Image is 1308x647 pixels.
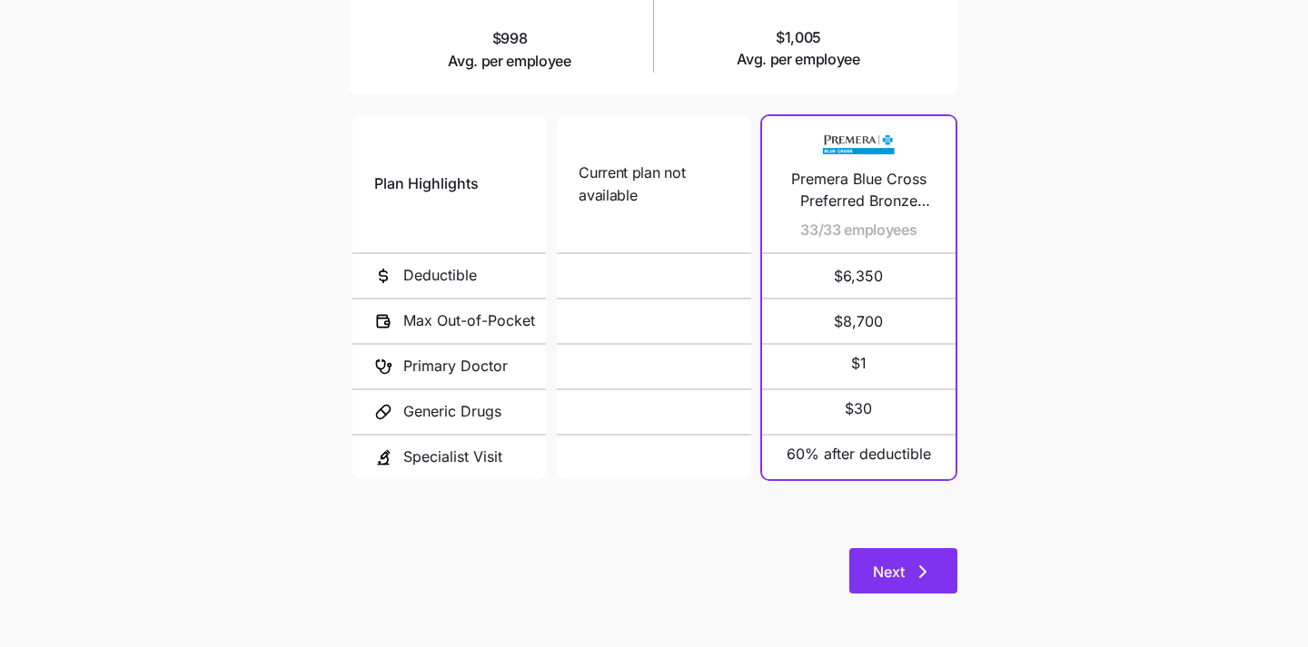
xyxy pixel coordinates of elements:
[579,162,728,207] span: Current plan not available
[403,400,501,423] span: Generic Drugs
[849,548,957,593] button: Next
[448,50,571,73] span: Avg. per employee
[403,446,502,468] span: Specialist Visit
[737,48,860,71] span: Avg. per employee
[784,254,934,298] span: $6,350
[784,168,934,213] span: Premera Blue Cross Preferred Bronze 6350
[403,264,477,287] span: Deductible
[737,26,860,72] span: $1,005
[403,355,508,377] span: Primary Doctor
[787,443,931,466] span: 60% after deductible
[822,127,895,162] img: Carrier
[800,219,917,241] span: 33/33 employees
[873,561,905,583] span: Next
[448,27,571,73] span: $998
[851,352,867,375] span: $1
[845,397,872,420] span: $30
[403,309,535,332] span: Max Out-of-Pocket
[374,172,479,195] span: Plan Highlights
[784,299,934,343] span: $8,700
